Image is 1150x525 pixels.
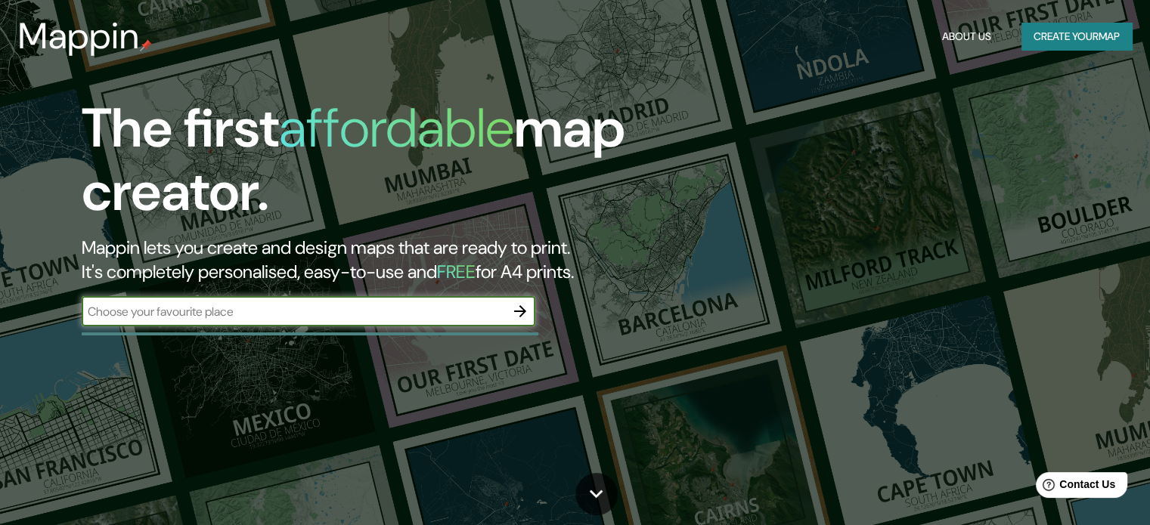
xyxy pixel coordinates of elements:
button: About Us [936,23,997,51]
input: Choose your favourite place [82,303,505,320]
iframe: Help widget launcher [1015,466,1133,508]
h2: Mappin lets you create and design maps that are ready to print. It's completely personalised, eas... [82,236,657,284]
h3: Mappin [18,15,140,57]
h1: affordable [279,93,514,163]
h5: FREE [437,260,476,283]
img: mappin-pin [140,39,152,51]
h1: The first map creator. [82,97,657,236]
button: Create yourmap [1021,23,1132,51]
